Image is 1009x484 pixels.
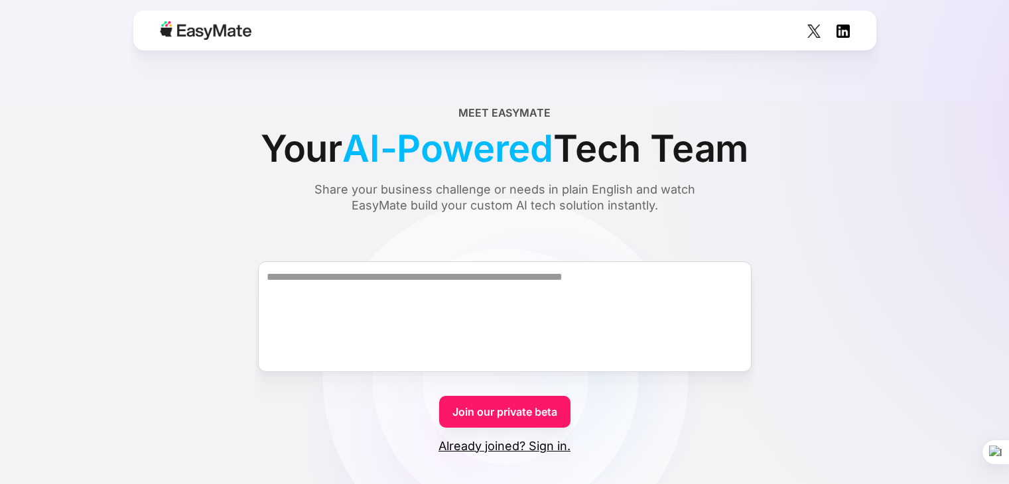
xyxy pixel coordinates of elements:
a: Join our private beta [439,396,571,428]
img: Social Icon [837,25,850,38]
a: Already joined? Sign in. [438,438,571,454]
div: Share your business challenge or needs in plain English and watch EasyMate build your custom AI t... [289,182,720,213]
form: Form [32,237,977,454]
div: Your [261,121,748,176]
img: Easymate logo [160,21,251,40]
span: AI-Powered [342,121,553,176]
span: Tech Team [553,121,748,176]
img: Social Icon [807,25,821,38]
div: Meet EasyMate [458,105,551,121]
